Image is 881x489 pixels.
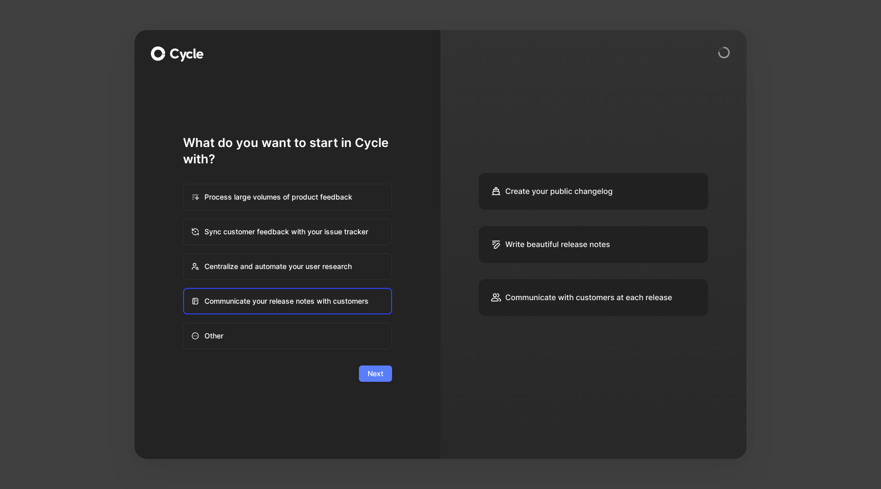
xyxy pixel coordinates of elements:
[184,289,391,313] div: Communicate your release notes with customers
[184,324,391,348] div: Other
[368,368,383,380] span: Next
[183,135,392,167] h1: What do you want to start in Cycle with?
[184,185,391,209] div: Process large volumes of product feedback
[359,365,392,382] button: Next
[184,219,391,244] div: Sync customer feedback with your issue tracker
[184,254,391,279] div: Centralize and automate your user research
[440,30,746,459] img: changelog.dark-7Y9TZ2iF.webp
